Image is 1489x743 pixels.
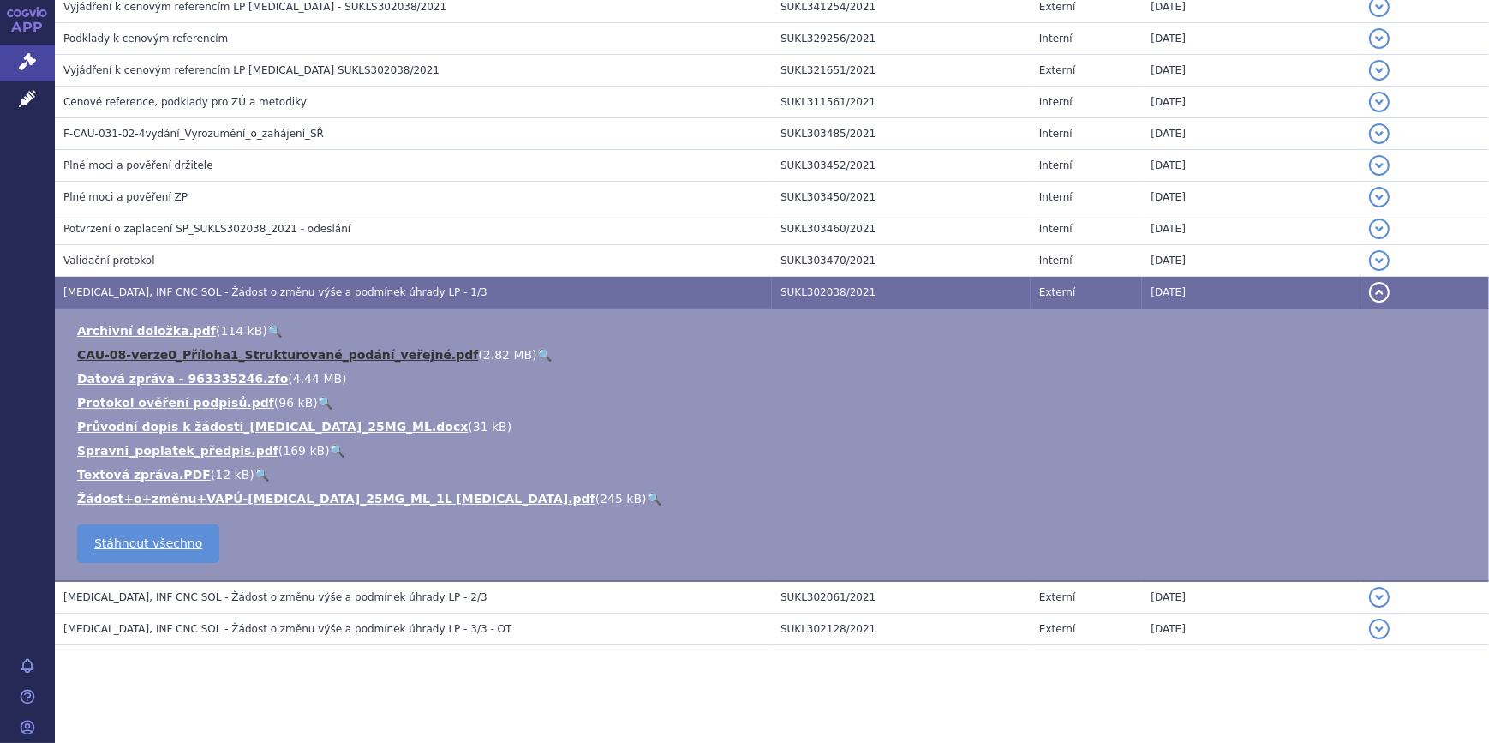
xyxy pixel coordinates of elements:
[1369,219,1390,239] button: detail
[77,420,468,434] a: Průvodní dopis k žádosti_[MEDICAL_DATA]_25MG_ML.docx
[63,96,307,108] span: Cenové reference, podklady pro ZÚ a metodiky
[1369,619,1390,639] button: detail
[293,372,342,386] span: 4.44 MB
[77,394,1472,411] li: ( )
[1142,245,1360,277] td: [DATE]
[220,324,262,338] span: 114 kB
[77,492,595,506] a: Žádost+o+změnu+VAPÚ-[MEDICAL_DATA]_25MG_ML_1L [MEDICAL_DATA].pdf
[77,322,1472,339] li: ( )
[1142,23,1360,55] td: [DATE]
[1039,96,1073,108] span: Interní
[1039,128,1073,140] span: Interní
[77,468,211,482] a: Textová zpráva.PDF
[772,87,1031,118] td: SUKL311561/2021
[772,614,1031,645] td: SUKL302128/2021
[1369,155,1390,176] button: detail
[1369,28,1390,49] button: detail
[63,191,188,203] span: Plné moci a pověření ZP
[772,118,1031,150] td: SUKL303485/2021
[77,418,1472,435] li: ( )
[537,348,552,362] a: 🔍
[63,159,213,171] span: Plné moci a pověření držitele
[1369,587,1390,608] button: detail
[77,466,1472,483] li: ( )
[1039,64,1075,76] span: Externí
[1039,33,1073,45] span: Interní
[772,213,1031,245] td: SUKL303460/2021
[318,396,332,410] a: 🔍
[1142,213,1360,245] td: [DATE]
[1369,60,1390,81] button: detail
[63,255,155,267] span: Validační protokol
[267,324,282,338] a: 🔍
[1142,614,1360,645] td: [DATE]
[600,492,642,506] span: 245 kB
[63,128,324,140] span: F-CAU-031-02-4vydání_Vyrozumění_o_zahájení_SŘ
[330,444,344,458] a: 🔍
[772,277,1031,309] td: SUKL302038/2021
[77,346,1472,363] li: ( )
[1369,282,1390,303] button: detail
[77,370,1472,387] li: ( )
[772,55,1031,87] td: SUKL321651/2021
[215,468,249,482] span: 12 kB
[1142,182,1360,213] td: [DATE]
[1039,159,1073,171] span: Interní
[1039,591,1075,603] span: Externí
[77,372,288,386] a: Datová zpráva - 963335246.zfo
[63,591,487,603] span: KEYTRUDA, INF CNC SOL - Žádost o změnu výše a podmínek úhrady LP - 2/3
[278,396,313,410] span: 96 kB
[473,420,507,434] span: 31 kB
[1039,191,1073,203] span: Interní
[63,1,446,13] span: Vyjádření k cenovým referencím LP Keytruda - SUKLS302038/2021
[1369,92,1390,112] button: detail
[77,524,219,563] a: Stáhnout všechno
[63,33,228,45] span: Podklady k cenovým referencím
[283,444,325,458] span: 169 kB
[1039,286,1075,298] span: Externí
[1369,250,1390,271] button: detail
[1142,87,1360,118] td: [DATE]
[63,623,511,635] span: KEYTRUDA, INF CNC SOL - Žádost o změnu výše a podmínek úhrady LP - 3/3 - OT
[1142,581,1360,614] td: [DATE]
[1142,277,1360,309] td: [DATE]
[63,223,350,235] span: Potvrzení o zaplacení SP_SUKLS302038_2021 - odeslání
[77,324,216,338] a: Archivní doložka.pdf
[1369,187,1390,207] button: detail
[254,468,269,482] a: 🔍
[77,444,278,458] a: Spravni_poplatek_předpis.pdf
[772,23,1031,55] td: SUKL329256/2021
[1142,118,1360,150] td: [DATE]
[772,150,1031,182] td: SUKL303452/2021
[77,348,478,362] a: CAU-08-verze0_Příloha1_Strukturované_podání_veřejné.pdf
[772,182,1031,213] td: SUKL303450/2021
[63,64,440,76] span: Vyjádření k cenovým referencím LP Keytruda SUKLS302038/2021
[1039,255,1073,267] span: Interní
[1369,123,1390,144] button: detail
[1039,1,1075,13] span: Externí
[1142,150,1360,182] td: [DATE]
[772,245,1031,277] td: SUKL303470/2021
[647,492,661,506] a: 🔍
[77,490,1472,507] li: ( )
[772,581,1031,614] td: SUKL302061/2021
[77,442,1472,459] li: ( )
[1039,223,1073,235] span: Interní
[1142,55,1360,87] td: [DATE]
[483,348,532,362] span: 2.82 MB
[77,396,274,410] a: Protokol ověření podpisů.pdf
[1039,623,1075,635] span: Externí
[63,286,487,298] span: KEYTRUDA, INF CNC SOL - Žádost o změnu výše a podmínek úhrady LP - 1/3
